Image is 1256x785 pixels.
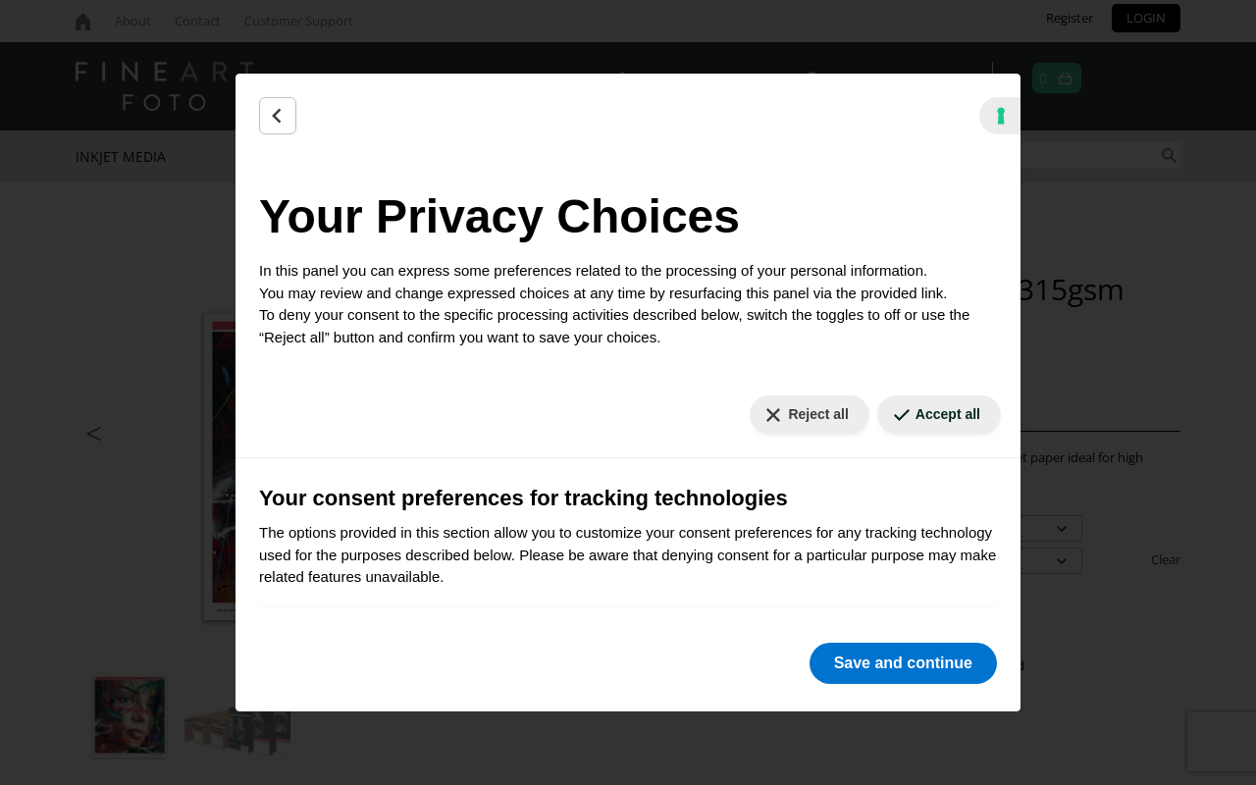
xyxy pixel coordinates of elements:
[750,395,868,434] button: Reject all
[259,182,997,252] h2: Your Privacy Choices
[259,97,296,134] button: Back
[810,643,997,684] button: Save and continue
[979,97,1020,134] a: iubenda - Cookie Policy and Cookie Compliance Management
[259,522,997,589] p: The options provided in this section allow you to customize your consent preferences for any trac...
[877,395,1001,434] button: Accept all
[259,482,997,514] h3: Your consent preferences for tracking technologies
[259,260,997,348] p: In this panel you can express some preferences related to the processing of your personal informa...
